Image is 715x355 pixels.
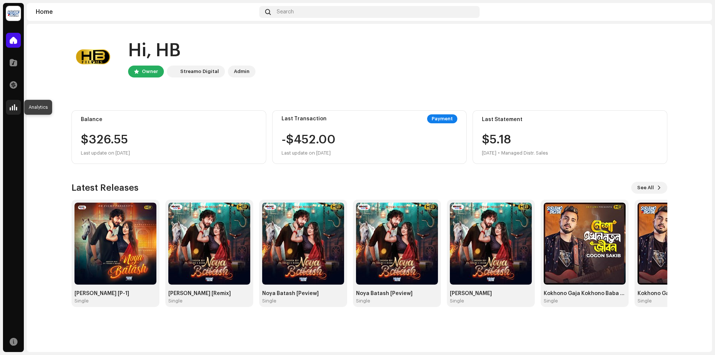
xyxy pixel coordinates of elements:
img: 37d82f00-675b-4101-858c-1876b6ad25e9 [71,36,116,80]
re-o-card-value: Balance [71,110,266,164]
div: Hi, HB [128,39,255,63]
h3: Latest Releases [71,182,139,194]
div: [PERSON_NAME] [P-1] [74,291,156,297]
div: Last update on [DATE] [81,149,257,158]
span: Search [277,9,294,15]
img: ad8e3920-b7c6-482c-a888-7b207a797128 [168,203,250,285]
img: 22204a94-c1aa-4f25-b1c8-e595046e3f1d [262,203,344,285]
div: • [498,149,500,158]
div: Noya Batash [Peview] [356,291,438,297]
div: Noya Batash [Peview] [262,291,344,297]
img: 002d0b7e-39bb-449f-ae97-086db32edbb7 [168,67,177,76]
re-o-card-value: Last Statement [473,110,667,164]
div: Streamo Digital [180,67,219,76]
div: Managed Distr. Sales [501,149,548,158]
div: Admin [234,67,250,76]
img: c48f7dee-2eeb-4a54-9570-73752ae7cf2d [74,203,156,285]
div: Single [544,298,558,304]
div: Kokhono Gaja Kokhono Baba 2.0 [544,291,626,297]
img: 002d0b7e-39bb-449f-ae97-086db32edbb7 [6,6,21,21]
div: [PERSON_NAME] [450,291,532,297]
div: Last Transaction [282,116,327,122]
div: Single [168,298,182,304]
div: Single [262,298,276,304]
img: 4e77db87-a4f8-4cae-8ea4-226f41d91f07 [356,203,438,285]
div: Single [638,298,652,304]
img: 10c15401-8353-4348-a12e-011656ff7de1 [450,203,532,285]
img: bfe65a80-26cf-48c9-88dd-9099421cd7c5 [544,203,626,285]
div: [DATE] [482,149,496,158]
div: Home [36,9,256,15]
button: See All [631,182,667,194]
div: Balance [81,117,257,123]
div: [PERSON_NAME] [Remix] [168,291,250,297]
div: Last Statement [482,117,658,123]
div: Single [450,298,464,304]
div: Last update on [DATE] [282,149,336,158]
img: 37d82f00-675b-4101-858c-1876b6ad25e9 [691,6,703,18]
span: See All [637,180,654,195]
div: Owner [142,67,158,76]
div: Single [74,298,89,304]
div: Payment [427,114,457,123]
div: Single [356,298,370,304]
